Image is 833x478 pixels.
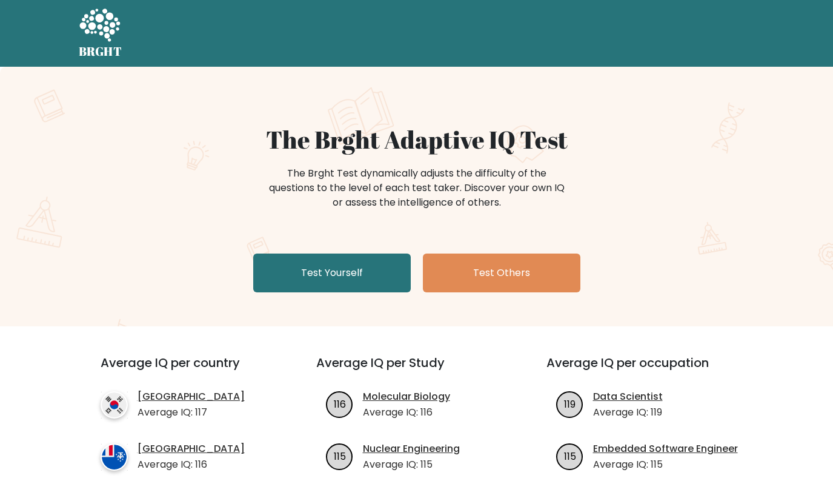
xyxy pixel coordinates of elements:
a: BRGHT [79,5,122,62]
h3: Average IQ per occupation [546,355,748,385]
img: country [101,443,128,471]
p: Average IQ: 115 [363,457,460,472]
a: Test Others [423,254,580,292]
a: Molecular Biology [363,389,450,404]
a: Test Yourself [253,254,411,292]
div: The Brght Test dynamically adjusts the difficulty of the questions to the level of each test take... [265,166,568,210]
p: Average IQ: 115 [593,457,738,472]
img: country [101,391,128,419]
p: Average IQ: 117 [138,405,245,420]
a: Data Scientist [593,389,663,404]
a: Embedded Software Engineer [593,442,738,456]
a: [GEOGRAPHIC_DATA] [138,389,245,404]
text: 119 [564,397,576,411]
a: [GEOGRAPHIC_DATA] [138,442,245,456]
text: 116 [333,397,345,411]
text: 115 [333,449,345,463]
h3: Average IQ per Study [316,355,517,385]
text: 115 [563,449,576,463]
h3: Average IQ per country [101,355,273,385]
a: Nuclear Engineering [363,442,460,456]
h5: BRGHT [79,44,122,59]
h1: The Brght Adaptive IQ Test [121,125,712,154]
p: Average IQ: 119 [593,405,663,420]
p: Average IQ: 116 [363,405,450,420]
p: Average IQ: 116 [138,457,245,472]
